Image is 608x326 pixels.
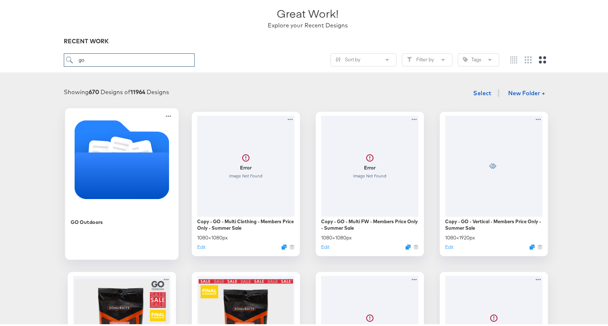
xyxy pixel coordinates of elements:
[502,85,551,99] button: New Folder +
[524,54,532,62] svg: Medium grid
[330,52,396,65] button: SlidersSort by
[65,106,178,258] div: GO Outdoors
[64,35,551,44] div: RECENT WORK
[445,233,475,239] div: 1080 × 1920 px
[321,242,329,249] button: Edit
[470,84,494,98] button: Select
[64,86,169,94] div: Showing Designs of Designs
[71,217,103,224] div: GO Outdoors
[281,243,287,248] svg: Duplicate
[405,243,410,248] svg: Duplicate
[277,4,338,19] div: Great Work!
[473,86,492,96] span: Select
[197,233,228,239] div: 1080 × 1080 px
[316,110,424,254] div: ErrorImage Not FoundCopy - GO - Multi FW - Members Price Only - Summer Sale1080×1080pxEditDuplicate
[197,242,205,249] button: Edit
[458,52,499,65] button: TagTags
[321,233,352,239] div: 1080 × 1080 px
[510,54,517,62] svg: Small grid
[192,110,300,254] div: ErrorImage Not FoundCopy - GO - Multi Clothing - Members Price Only - Summer Sale1080×1080pxEditD...
[64,52,194,65] input: Search for a design
[130,87,145,94] strong: 11964
[336,55,341,60] svg: Sliders
[321,216,418,230] div: Copy - GO - Multi FW - Members Price Only - Summer Sale
[529,243,534,248] svg: Duplicate
[74,110,169,205] svg: Folder
[197,216,294,230] div: Copy - GO - Multi Clothing - Members Price Only - Summer Sale
[445,242,453,249] button: Edit
[407,55,412,60] svg: Filter
[89,87,99,94] strong: 670
[268,19,348,28] div: Explore your Recent Designs
[463,55,468,60] svg: Tag
[402,52,452,65] button: FilterFilter by
[445,216,542,230] div: Copy - GO - Vertical - Members Price Only - Summer Sale
[539,54,546,62] svg: Large grid
[440,110,548,254] div: Copy - GO - Vertical - Members Price Only - Summer Sale1080×1920pxEditDuplicate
